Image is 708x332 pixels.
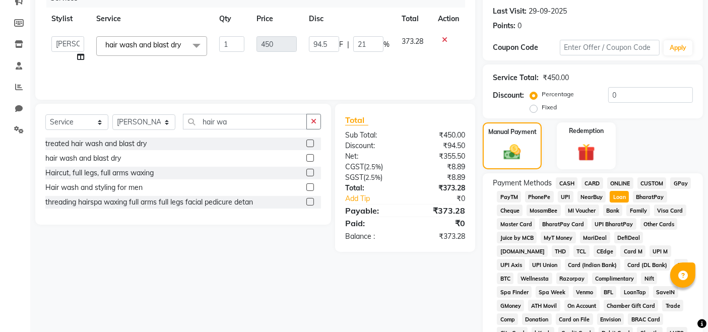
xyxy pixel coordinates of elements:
[536,286,569,298] span: Spa Week
[405,172,473,183] div: ₹8.89
[303,8,396,30] th: Disc
[573,286,597,298] span: Venmo
[405,231,473,242] div: ₹373.28
[573,245,590,257] span: TCL
[497,286,532,298] span: Spa Finder
[497,259,525,271] span: UPI Axis
[542,90,574,99] label: Percentage
[405,217,473,229] div: ₹0
[497,313,518,325] span: Comp
[518,273,552,284] span: Wellnessta
[592,218,636,230] span: UPI BharatPay
[558,191,573,203] span: UPI
[580,232,610,243] span: MariDeal
[493,178,552,188] span: Payment Methods
[637,177,667,189] span: CUSTOM
[604,300,659,311] span: Chamber Gift Card
[338,205,405,217] div: Payable:
[518,21,522,31] div: 0
[383,39,390,50] span: %
[539,218,588,230] span: BharatPay Card
[366,163,381,171] span: 2.5%
[582,177,603,189] span: CARD
[525,191,554,203] span: PhonePe
[641,273,657,284] span: Nift
[493,6,527,17] div: Last Visit:
[614,232,643,243] span: DefiDeal
[529,259,561,271] span: UPI Union
[552,245,569,257] span: THD
[640,218,678,230] span: Other Cards
[432,8,465,30] th: Action
[556,313,593,325] span: Card on File
[213,8,250,30] th: Qty
[45,197,253,208] div: threading hairspa waxing full arms full legs facial pedicure detan
[405,151,473,162] div: ₹355.50
[565,259,620,271] span: Card (Indian Bank)
[250,8,303,30] th: Price
[541,232,576,243] span: MyT Money
[405,162,473,172] div: ₹8.89
[405,130,473,141] div: ₹450.00
[405,141,473,151] div: ₹94.50
[674,259,688,271] span: RS
[577,191,606,203] span: NearBuy
[347,39,349,50] span: |
[543,73,569,83] div: ₹450.00
[662,300,683,311] span: Trade
[565,205,599,216] span: MI Voucher
[90,8,213,30] th: Service
[670,177,691,189] span: GPay
[493,73,539,83] div: Service Total:
[592,273,637,284] span: Complimentary
[620,286,649,298] span: LoanTap
[45,8,90,30] th: Stylist
[564,300,600,311] span: On Account
[345,115,368,125] span: Total
[633,191,667,203] span: BharatPay
[338,217,405,229] div: Paid:
[626,205,650,216] span: Family
[497,273,513,284] span: BTC
[572,142,601,164] img: _gift.svg
[493,42,559,53] div: Coupon Code
[405,183,473,193] div: ₹373.28
[338,183,405,193] div: Total:
[498,143,526,162] img: _cash.svg
[45,182,143,193] div: Hair wash and styling for men
[396,8,432,30] th: Total
[345,173,363,182] span: SGST
[594,245,617,257] span: CEdge
[405,205,473,217] div: ₹373.28
[556,177,577,189] span: CASH
[528,300,560,311] span: ATH Movil
[45,168,154,178] div: Haircut, full legs, full arms waxing
[339,39,343,50] span: F
[527,205,561,216] span: MosamBee
[620,245,646,257] span: Card M
[45,153,121,164] div: hair wash and blast dry
[522,313,552,325] span: Donation
[338,141,405,151] div: Discount:
[569,126,604,136] label: Redemption
[338,162,405,172] div: ( )
[417,193,473,204] div: ₹0
[653,286,678,298] span: SaveIN
[338,172,405,183] div: ( )
[497,218,535,230] span: Master Card
[488,127,537,137] label: Manual Payment
[497,205,523,216] span: Cheque
[628,313,663,325] span: BRAC Card
[497,300,524,311] span: GMoney
[183,114,307,129] input: Search or Scan
[610,191,629,203] span: Loan
[493,21,516,31] div: Points:
[105,40,181,49] span: hair wash and blast dry
[542,103,557,112] label: Fixed
[338,193,416,204] a: Add Tip
[624,259,671,271] span: Card (DL Bank)
[338,231,405,242] div: Balance :
[650,245,671,257] span: UPI M
[497,232,537,243] span: Juice by MCB
[560,40,660,55] input: Enter Offer / Coupon Code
